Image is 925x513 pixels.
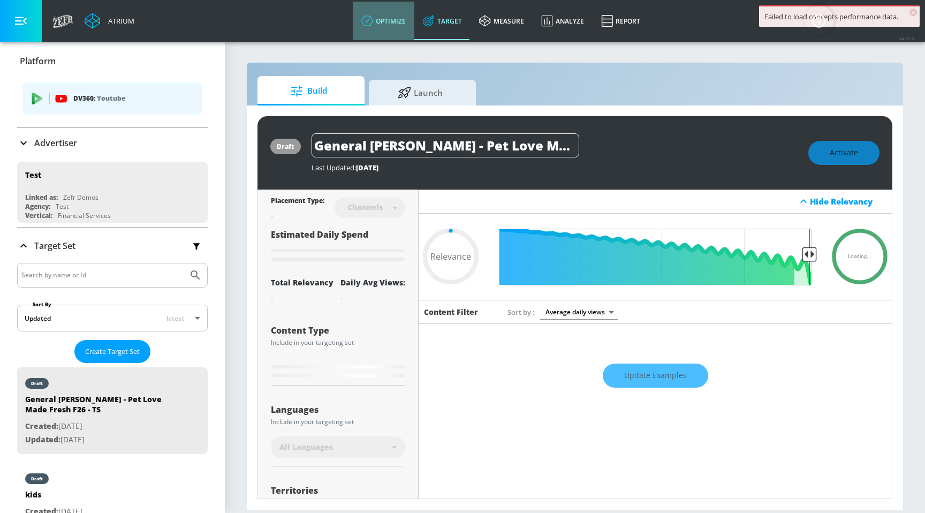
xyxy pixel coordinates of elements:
div: Hide Relevancy [810,196,886,207]
div: Test [56,202,69,211]
a: Analyze [533,2,593,40]
div: Placement Type: [271,196,324,207]
div: Total Relevancy [271,277,333,288]
div: TestLinked as:Zefr DemosAgency:TestVertical:Financial Services [17,162,208,223]
span: Create Target Set [85,345,140,358]
span: [DATE] [356,163,378,172]
div: draft [31,476,43,481]
span: Launch [380,80,461,105]
div: Advertiser [17,128,208,158]
input: Final Threshold [494,229,817,285]
div: Include in your targeting set [271,340,405,346]
div: kids [25,489,85,505]
div: Average daily views [540,305,618,319]
div: Territories [271,486,405,495]
div: General [PERSON_NAME] - Pet Love Made Fresh F26 - TS [25,394,175,420]
span: latest [166,314,184,323]
p: Advertiser [34,137,77,149]
div: Daily Avg Views: [340,277,405,288]
span: All Languages [279,442,333,452]
p: Target Set [34,240,75,252]
div: Hide Relevancy [419,190,892,214]
p: Platform [20,55,56,67]
div: Target Set [17,228,208,263]
div: Languages [271,405,405,414]
p: [DATE] [25,433,175,447]
div: Last Updated: [312,163,798,172]
div: DV360: Youtube [22,82,202,115]
div: Financial Services [58,211,111,220]
div: Channels [342,202,388,212]
span: Relevance [430,252,471,261]
p: [DATE] [25,420,175,433]
a: Target [414,2,471,40]
div: Failed to load concepts performance data. [764,12,914,21]
p: DV360: [73,93,194,104]
div: draft [277,142,294,151]
span: Sort by [507,307,535,317]
button: Open Resource Center [804,5,834,35]
a: optimize [353,2,414,40]
a: Report [593,2,649,40]
div: All Languages [271,436,405,458]
p: Youtube [97,93,125,104]
button: Create Target Set [74,340,150,363]
div: Test [25,170,41,180]
span: Created: [25,421,58,431]
div: draftGeneral [PERSON_NAME] - Pet Love Made Fresh F26 - TSCreated:[DATE]Updated:[DATE] [17,367,208,454]
a: measure [471,2,533,40]
div: Platform [17,76,208,127]
div: Atrium [104,16,134,26]
span: Loading... [848,254,871,260]
input: Search by name or Id [21,268,184,282]
ul: list of platforms [22,78,202,122]
div: Zefr Demos [63,193,98,202]
div: Agency: [25,202,50,211]
div: Include in your targeting set [271,419,405,425]
div: Updated [25,314,51,323]
label: Sort By [31,301,54,308]
div: draft [31,381,43,386]
span: Build [268,78,350,104]
span: Updated: [25,434,60,444]
div: Platform [17,46,208,76]
h6: Content Filter [424,307,478,317]
span: v 4.32.0 [899,35,914,41]
div: Vertical: [25,211,52,220]
span: Estimated Daily Spend [271,229,368,240]
div: Linked as: [25,193,58,202]
a: Atrium [85,13,134,29]
span: × [909,9,917,16]
div: Estimated Daily Spend [271,229,405,265]
div: Content Type [271,326,405,335]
